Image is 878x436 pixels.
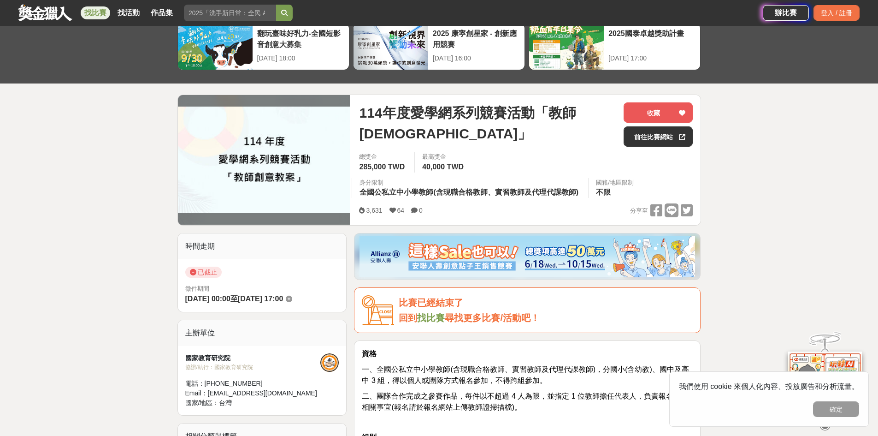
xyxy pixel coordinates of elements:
[630,204,648,218] span: 分享至
[399,295,693,311] div: 比賽已經結束了
[185,267,222,278] span: 已截止
[185,399,219,406] span: 國家/地區：
[257,28,344,49] div: 翻玩臺味好乳力-全國短影音創意大募集
[433,54,520,63] div: [DATE] 16:00
[433,28,520,49] div: 2025 康寧創星家 - 創新應用競賽
[178,233,347,259] div: 時間走期
[359,178,581,187] div: 身分限制
[178,107,350,214] img: Cover Image
[359,188,578,196] span: 全國公私立中小學教師(含現職合格教師、實習教師及代理代課教師)
[185,285,209,292] span: 徵件期間
[419,207,423,214] span: 0
[362,365,689,384] span: 一、全國公私立中小學教師(含現職合格教師、實習教師及代理代課教師)，分國小(含幼教)、國中及高中 3 組，得以個人或團隊方式報名參加，不得跨組參加。
[185,379,321,388] div: 電話： [PHONE_NUMBER]
[624,102,693,123] button: 收藏
[219,399,232,406] span: 台灣
[359,236,695,277] img: dcc59076-91c0-4acb-9c6b-a1d413182f46.png
[679,382,859,390] span: 我們使用 cookie 來個人化內容、投放廣告和分析流量。
[422,152,466,161] span: 最高獎金
[185,363,321,371] div: 協辦/執行： 國家教育研究院
[813,401,859,417] button: 確定
[596,188,611,196] span: 不限
[417,313,445,323] a: 找比賽
[238,295,283,303] span: [DATE] 17:00
[184,5,276,21] input: 2025「洗手新日常：全民 ALL IN」洗手歌全台徵選
[230,295,238,303] span: 至
[177,23,349,70] a: 翻玩臺味好乳力-全國短影音創意大募集[DATE] 18:00
[608,28,695,49] div: 2025國泰卓越獎助計畫
[359,152,407,161] span: 總獎金
[362,392,688,411] span: 二、團隊合作完成之參賽作品，每件以不超過 4 人為限，並指定 1 位教師擔任代表人，負責報名投件相關事宜(報名請於報名網站上傳教師證掃描檔)。
[763,5,809,21] a: 辦比賽
[81,6,110,19] a: 找比賽
[399,313,417,323] span: 回到
[147,6,177,19] a: 作品集
[422,163,464,171] span: 40,000 TWD
[397,207,405,214] span: 64
[178,320,347,346] div: 主辦單位
[185,295,230,303] span: [DATE] 00:00
[353,23,525,70] a: 2025 康寧創星家 - 創新應用競賽[DATE] 16:00
[359,102,616,144] span: 114年度愛學網系列競賽活動「教師[DEMOGRAPHIC_DATA]」
[445,313,540,323] span: 尋找更多比賽/活動吧！
[362,295,394,325] img: Icon
[359,163,405,171] span: 285,000 TWD
[813,5,860,21] div: 登入 / 註冊
[185,353,321,363] div: 國家教育研究院
[596,178,634,187] div: 國籍/地區限制
[788,351,862,412] img: d2146d9a-e6f6-4337-9592-8cefde37ba6b.png
[114,6,143,19] a: 找活動
[366,207,382,214] span: 3,631
[624,126,693,147] a: 前往比賽網站
[362,350,377,358] strong: 資格
[529,23,701,70] a: 2025國泰卓越獎助計畫[DATE] 17:00
[185,388,321,398] div: Email： [EMAIL_ADDRESS][DOMAIN_NAME]
[257,54,344,63] div: [DATE] 18:00
[608,54,695,63] div: [DATE] 17:00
